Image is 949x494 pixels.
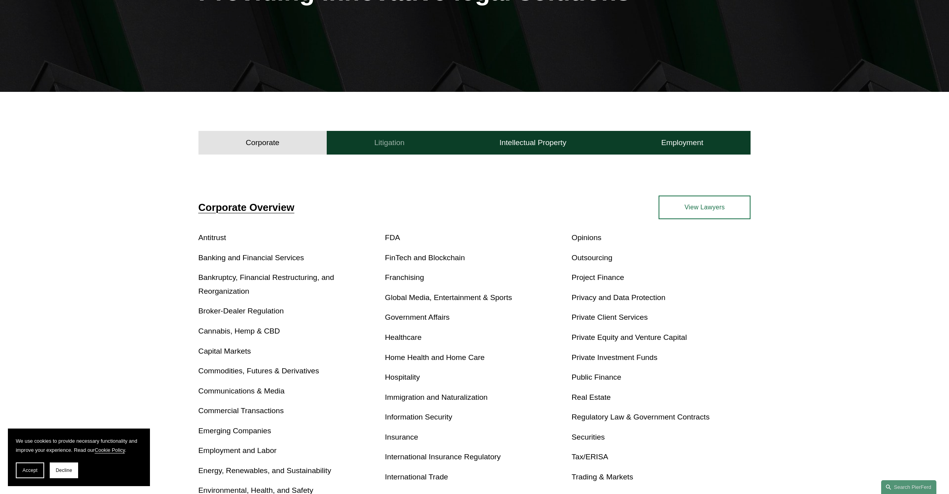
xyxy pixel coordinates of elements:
a: Franchising [385,273,424,281]
a: Employment and Labor [198,446,277,455]
a: Real Estate [571,393,610,401]
section: Cookie banner [8,429,150,486]
a: Global Media, Entertainment & Sports [385,293,512,302]
h4: Corporate [246,138,279,147]
h4: Intellectual Property [500,138,567,147]
a: Antitrust [198,233,226,242]
a: Emerging Companies [198,427,271,435]
a: Securities [571,433,605,441]
a: Information Security [385,413,453,421]
a: Regulatory Law & Government Contracts [571,413,709,421]
a: Broker-Dealer Regulation [198,307,284,315]
a: Private Client Services [571,313,648,321]
a: Capital Markets [198,347,251,355]
a: Cookie Policy [95,447,125,453]
a: Private Equity and Venture Capital [571,333,687,341]
a: Home Health and Home Care [385,353,485,362]
span: Accept [22,468,37,473]
a: Commodities, Futures & Derivatives [198,367,319,375]
button: Accept [16,462,44,478]
a: FinTech and Blockchain [385,254,465,262]
a: Cannabis, Hemp & CBD [198,327,280,335]
button: Decline [50,462,78,478]
a: Trading & Markets [571,473,633,481]
a: Healthcare [385,333,422,341]
p: We use cookies to provide necessary functionality and improve your experience. Read our . [16,436,142,455]
a: International Insurance Regulatory [385,453,501,461]
a: Banking and Financial Services [198,254,304,262]
a: Privacy and Data Protection [571,293,665,302]
a: Commercial Transactions [198,406,284,415]
a: Government Affairs [385,313,450,321]
a: Outsourcing [571,254,612,262]
a: FDA [385,233,400,242]
a: Communications & Media [198,387,285,395]
a: View Lawyers [659,196,751,219]
a: Hospitality [385,373,420,381]
a: International Trade [385,473,448,481]
a: Tax/ERISA [571,453,608,461]
a: Insurance [385,433,418,441]
a: Corporate Overview [198,202,294,213]
h4: Employment [661,138,704,147]
a: Private Investment Funds [571,353,657,362]
a: Search this site [881,480,936,494]
h4: Litigation [374,138,404,147]
a: Opinions [571,233,601,242]
span: Decline [56,468,72,473]
a: Bankruptcy, Financial Restructuring, and Reorganization [198,273,334,295]
a: Immigration and Naturalization [385,393,488,401]
a: Project Finance [571,273,624,281]
a: Energy, Renewables, and Sustainability [198,466,331,475]
a: Public Finance [571,373,621,381]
